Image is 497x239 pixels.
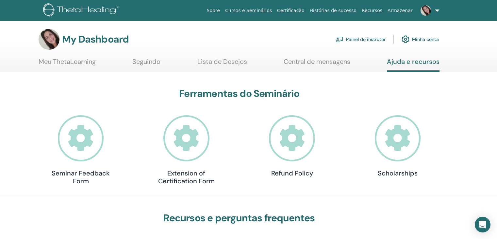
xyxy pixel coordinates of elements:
[204,5,223,17] a: Sobre
[421,5,431,16] img: default.jpg
[274,5,307,17] a: Certificação
[475,217,490,232] div: Open Intercom Messenger
[197,58,247,70] a: Lista de Desejos
[48,115,113,185] a: Seminar Feedback Form
[43,3,121,18] img: logo.png
[284,58,350,70] a: Central de mensagens
[336,36,343,42] img: chalkboard-teacher.svg
[48,212,430,224] h3: Recursos e perguntas frequentes
[259,115,325,177] a: Refund Policy
[336,32,386,46] a: Painel do instrutor
[154,169,219,185] h4: Extension of Certification Form
[387,58,439,72] a: Ajuda e recursos
[359,5,385,17] a: Recursos
[402,34,409,45] img: cog.svg
[154,115,219,185] a: Extension of Certification Form
[385,5,415,17] a: Armazenar
[48,169,113,185] h4: Seminar Feedback Form
[39,58,96,70] a: Meu ThetaLearning
[259,169,325,177] h4: Refund Policy
[62,33,129,45] h3: My Dashboard
[132,58,160,70] a: Seguindo
[365,169,430,177] h4: Scholarships
[39,29,59,50] img: default.jpg
[307,5,359,17] a: Histórias de sucesso
[365,115,430,177] a: Scholarships
[48,88,430,100] h3: Ferramentas do Seminário
[402,32,439,46] a: Minha conta
[223,5,274,17] a: Cursos e Seminários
